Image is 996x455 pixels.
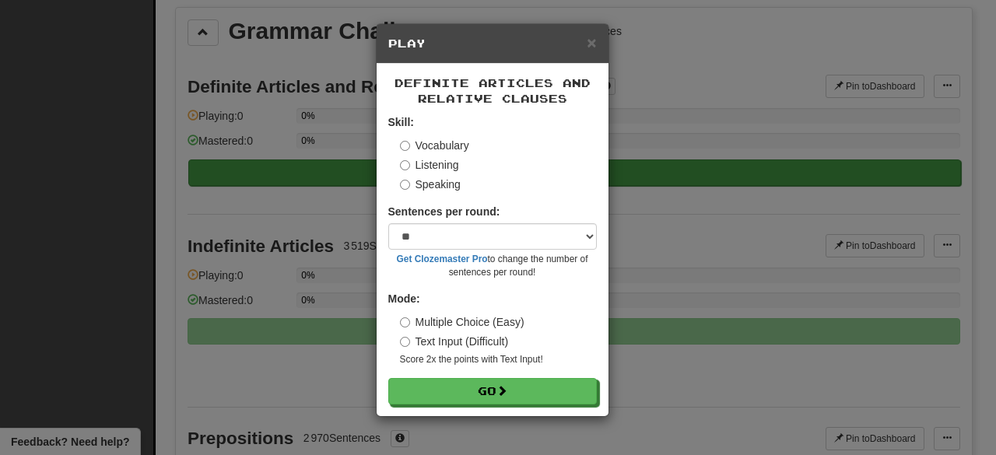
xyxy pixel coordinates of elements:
[400,180,410,190] input: Speaking
[388,36,597,51] h5: Play
[388,204,500,219] label: Sentences per round:
[395,76,591,105] span: Definite Articles and Relative Clauses
[400,138,469,153] label: Vocabulary
[388,378,597,404] button: Go
[388,116,414,128] strong: Skill:
[388,253,597,279] small: to change the number of sentences per round!
[400,317,410,327] input: Multiple Choice (Easy)
[400,337,410,347] input: Text Input (Difficult)
[400,141,410,151] input: Vocabulary
[400,160,410,170] input: Listening
[397,254,488,264] a: Get Clozemaster Pro
[400,177,461,192] label: Speaking
[400,314,524,330] label: Multiple Choice (Easy)
[400,353,597,366] small: Score 2x the points with Text Input !
[400,157,459,173] label: Listening
[400,334,509,349] label: Text Input (Difficult)
[388,292,420,305] strong: Mode:
[587,33,596,51] span: ×
[587,34,596,51] button: Close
